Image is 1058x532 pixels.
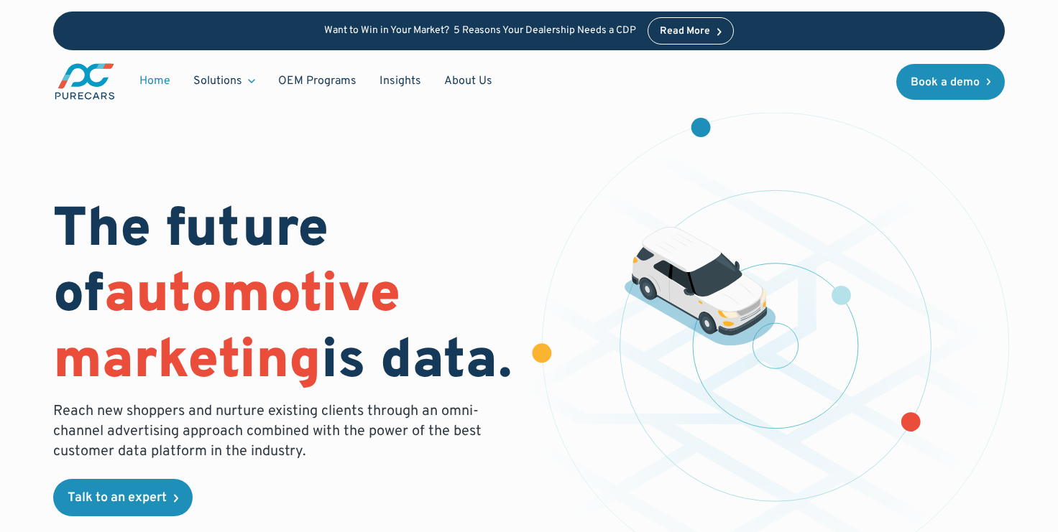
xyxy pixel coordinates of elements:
[193,73,242,89] div: Solutions
[53,62,116,101] a: main
[128,67,182,95] a: Home
[625,226,776,346] img: illustration of a vehicle
[911,77,980,88] div: Book a demo
[433,67,504,95] a: About Us
[53,62,116,101] img: purecars logo
[53,479,193,516] a: Talk to an expert
[648,17,734,45] a: Read More
[660,27,710,37] div: Read More
[68,492,167,505] div: Talk to an expert
[53,401,490,462] p: Reach new shoppers and nurture existing clients through an omni-channel advertising approach comb...
[53,199,512,396] h1: The future of is data.
[896,64,1006,100] a: Book a demo
[324,25,636,37] p: Want to Win in Your Market? 5 Reasons Your Dealership Needs a CDP
[368,67,433,95] a: Insights
[267,67,368,95] a: OEM Programs
[182,67,267,95] div: Solutions
[53,262,400,396] span: automotive marketing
